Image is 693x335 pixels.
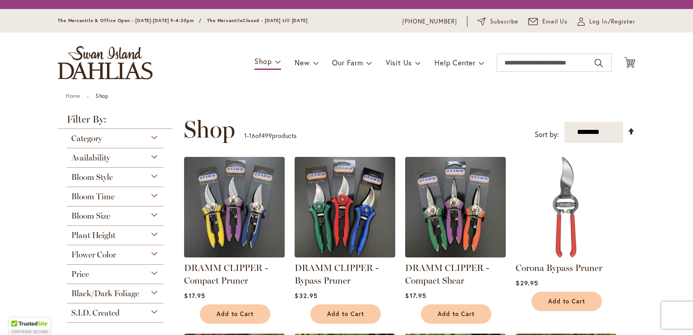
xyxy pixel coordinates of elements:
span: 16 [249,131,255,140]
span: New [295,58,310,67]
span: Bloom Size [71,211,110,221]
a: store logo [58,46,152,79]
span: Help Center [434,58,476,67]
span: 499 [261,131,272,140]
span: S.I.D. Created [71,308,120,318]
a: DRAMM CLIPPER - Compact Pruner [184,251,285,259]
a: Email Us [528,17,568,26]
span: Price [71,269,89,279]
a: Corona Bypass Pruner [516,262,602,273]
button: Add to Cart [531,292,602,311]
strong: Shop [96,92,108,99]
span: Add to Cart [548,298,585,305]
img: Corona Bypass Pruner [516,157,616,257]
img: DRAMM CLIPPER - Compact Shear [405,157,506,257]
a: DRAMM CLIPPER - Compact Shear [405,251,506,259]
span: $17.95 [405,291,426,300]
a: Home [66,92,80,99]
span: $29.95 [516,279,538,287]
span: Add to Cart [327,310,364,318]
img: DRAMM CLIPPER - Bypass Pruner [295,157,395,257]
span: $32.95 [295,291,317,300]
span: Bloom Style [71,172,113,182]
span: Shop [254,56,272,66]
button: Add to Cart [200,304,270,324]
a: Log In/Register [577,17,635,26]
div: TrustedSite Certified [9,318,51,335]
span: Category [71,133,102,143]
span: Flower Color [71,250,116,260]
a: DRAMM CLIPPER - Compact Pruner [184,262,268,286]
a: [PHONE_NUMBER] [402,17,457,26]
span: Bloom Time [71,192,115,202]
span: Shop [184,116,235,143]
img: DRAMM CLIPPER - Compact Pruner [184,157,285,257]
span: Visit Us [386,58,412,67]
span: Add to Cart [438,310,475,318]
button: Add to Cart [310,304,381,324]
span: Add to Cart [217,310,254,318]
span: Email Us [542,17,568,26]
a: DRAMM CLIPPER - Bypass Pruner [295,262,379,286]
span: Our Farm [332,58,363,67]
button: Search [595,56,603,70]
a: Subscribe [477,17,518,26]
span: Log In/Register [589,17,635,26]
a: Corona Bypass Pruner [516,251,616,259]
span: 1 [244,131,247,140]
span: The Mercantile & Office Open - [DATE]-[DATE] 9-4:30pm / The Mercantile [58,18,243,23]
strong: Filter By: [58,115,172,129]
label: Sort by: [535,126,559,143]
span: Black/Dark Foliage [71,289,139,298]
span: Plant Height [71,230,115,240]
span: Subscribe [490,17,518,26]
span: Closed - [DATE] till [DATE] [243,18,308,23]
span: Availability [71,153,110,163]
a: DRAMM CLIPPER - Bypass Pruner [295,251,395,259]
span: $17.95 [184,291,205,300]
button: Add to Cart [421,304,491,324]
p: - of products [244,128,296,143]
a: DRAMM CLIPPER - Compact Shear [405,262,489,286]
